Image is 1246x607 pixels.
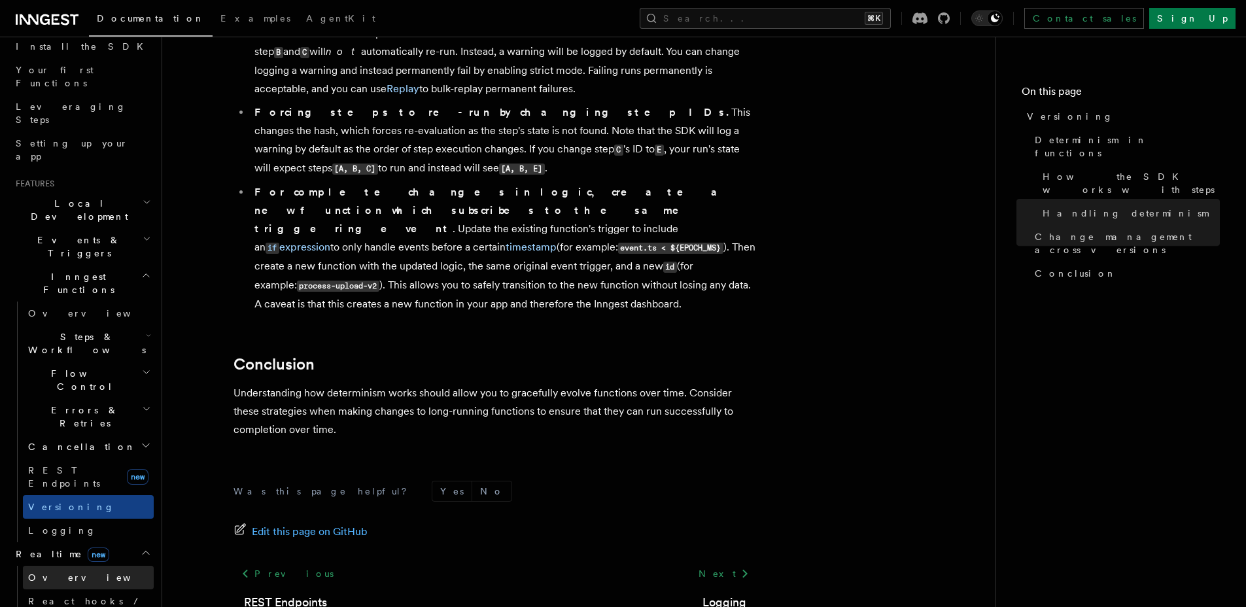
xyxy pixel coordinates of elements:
span: How the SDK works with steps [1043,170,1220,196]
a: Install the SDK [10,35,154,58]
a: Conclusion [234,355,315,373]
span: Documentation [97,13,205,24]
a: Leveraging Steps [10,95,154,131]
button: No [472,481,511,501]
a: AgentKit [298,4,383,35]
a: Change management across versions [1030,225,1220,262]
a: Determinism in functions [1030,128,1220,165]
span: Your first Functions [16,65,94,88]
code: event.ts < ${EPOCH_MS} [618,243,723,254]
li: . Update the existing function's trigger to include an to only handle events before a certain (fo... [251,183,757,313]
span: Events & Triggers [10,234,143,260]
span: Install the SDK [16,41,151,52]
code: [A, B, C] [332,164,378,175]
span: Leveraging Steps [16,101,126,125]
kbd: ⌘K [865,12,883,25]
a: Conclusion [1030,262,1220,285]
span: Overview [28,308,163,319]
span: Versioning [28,502,114,512]
a: Setting up your app [10,131,154,168]
a: ifexpression [266,241,330,253]
span: new [88,547,109,562]
p: Was this page helpful? [234,485,416,498]
span: Realtime [10,547,109,561]
button: Flow Control [23,362,154,398]
div: Inngest Functions [10,302,154,542]
a: Sign Up [1149,8,1236,29]
span: Versioning [1027,110,1113,123]
span: Cancellation [23,440,136,453]
button: Local Development [10,192,154,228]
span: REST Endpoints [28,465,100,489]
span: Flow Control [23,367,142,393]
span: Errors & Retries [23,404,142,430]
a: Previous [234,562,341,585]
a: Replay [387,82,419,95]
code: process-upload-v2 [297,281,379,292]
a: Documentation [89,4,213,37]
strong: Forcing steps to re-run by changing step IDs. [254,106,731,118]
button: Errors & Retries [23,398,154,435]
a: Versioning [1022,105,1220,128]
span: Inngest Functions [10,270,141,296]
code: C [614,145,623,156]
a: REST Endpointsnew [23,459,154,495]
a: Examples [213,4,298,35]
a: Next [691,562,757,585]
a: timestamp [506,241,557,253]
span: Features [10,179,54,189]
a: Edit this page on GitHub [234,523,368,541]
span: Overview [28,572,163,583]
span: Conclusion [1035,267,1116,280]
p: Understanding how determinism works should allow you to gracefully evolve functions over time. Co... [234,384,757,439]
span: Determinism in functions [1035,133,1220,160]
button: Yes [432,481,472,501]
button: Inngest Functions [10,265,154,302]
span: new [127,469,148,485]
span: Local Development [10,197,143,223]
code: if [266,243,279,254]
span: Steps & Workflows [23,330,146,356]
code: [A, B, E] [499,164,545,175]
a: Contact sales [1024,8,1144,29]
li: This changes the hash, which forces re-evaluation as the step's state is not found. Note that the... [251,103,757,178]
span: Examples [220,13,290,24]
em: not [326,45,361,58]
a: How the SDK works with steps [1037,165,1220,201]
button: Cancellation [23,435,154,459]
span: Edit this page on GitHub [252,523,368,541]
a: Handling determinism [1037,201,1220,225]
a: Overview [23,302,154,325]
a: Versioning [23,495,154,519]
span: Logging [28,525,96,536]
code: E [655,145,664,156]
button: Toggle dark mode [971,10,1003,26]
a: Logging [23,519,154,542]
span: AgentKit [306,13,375,24]
a: Overview [23,566,154,589]
a: Your first Functions [10,58,154,95]
h4: On this page [1022,84,1220,105]
code: B [274,47,283,58]
button: Steps & Workflows [23,325,154,362]
button: Events & Triggers [10,228,154,265]
span: Change management across versions [1035,230,1220,256]
code: id [663,262,677,273]
button: Search...⌘K [640,8,891,29]
strong: For complete changes in logic, create a new function which subscribes to the same triggering event [254,186,733,235]
span: Handling determinism [1043,207,1208,220]
button: Realtimenew [10,542,154,566]
code: C [300,47,309,58]
span: Setting up your app [16,138,128,162]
